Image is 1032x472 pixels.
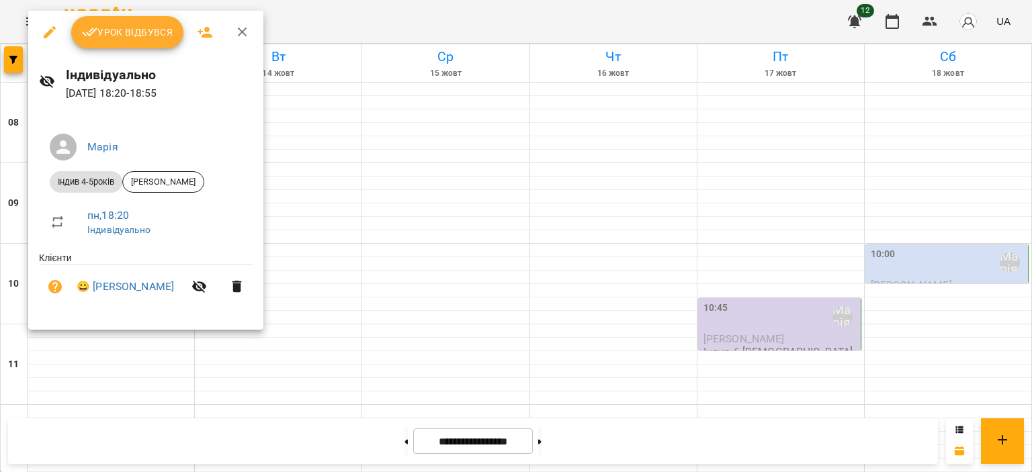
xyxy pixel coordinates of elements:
ul: Клієнти [39,251,253,314]
button: Урок відбувся [71,16,184,48]
h6: Індивідуально [66,64,253,85]
a: пн , 18:20 [87,209,129,222]
a: Марія [87,140,118,153]
span: [PERSON_NAME] [123,176,204,188]
span: Індив 4-5років [50,176,122,188]
button: Візит ще не сплачено. Додати оплату? [39,271,71,303]
span: Урок відбувся [82,24,173,40]
div: [PERSON_NAME] [122,171,204,193]
a: Індивідуально [87,224,150,235]
p: [DATE] 18:20 - 18:55 [66,85,253,101]
a: 😀 [PERSON_NAME] [77,279,174,295]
